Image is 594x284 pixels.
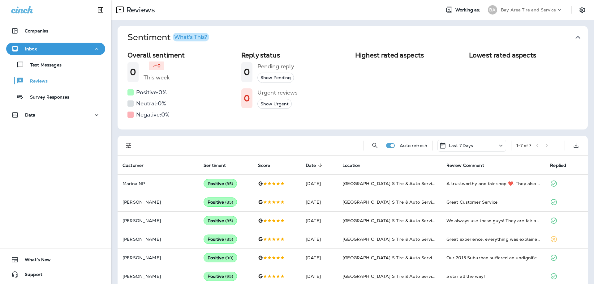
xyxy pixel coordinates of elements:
h5: Pending reply [257,61,294,71]
button: Filters [123,139,135,152]
div: Our 2015 Suburban suffered an undignified ending to the right rear tire when a curb jumped out an... [446,255,540,261]
p: Marina NP [123,181,194,186]
h1: Sentiment [127,32,209,43]
span: Date [306,163,316,168]
button: Inbox [6,43,105,55]
div: 5 star all the way! [446,273,540,279]
p: Reviews [124,5,155,15]
span: Date [306,163,324,168]
p: Reviews [24,78,48,84]
span: Replied [550,163,574,168]
span: Location [342,163,360,168]
button: Text Messages [6,58,105,71]
td: [DATE] [301,230,338,248]
p: [PERSON_NAME] [123,200,194,205]
span: [GEOGRAPHIC_DATA] S Tire & Auto Service [342,199,437,205]
h5: This week [144,73,170,83]
p: [PERSON_NAME] [123,255,194,260]
div: We always use these guys! They are fair and honest, hard workers, and easy to talk to. Good prices. [446,218,540,224]
p: Auto refresh [400,143,427,148]
h2: Overall sentiment [127,51,236,59]
button: What's This? [173,33,209,41]
span: Support [19,272,42,279]
td: [DATE] [301,174,338,193]
h1: 0 [130,67,136,77]
span: [GEOGRAPHIC_DATA] S Tire & Auto Service [342,218,437,223]
button: Companies [6,25,105,37]
h5: Urgent reviews [257,88,298,98]
div: Great Customer Service [446,199,540,205]
div: Positive [204,235,237,244]
button: Support [6,268,105,281]
button: Data [6,109,105,121]
span: [GEOGRAPHIC_DATA] S Tire & Auto Service [342,181,437,186]
div: Positive [204,216,237,225]
td: [DATE] [301,193,338,211]
button: Show Pending [257,73,294,83]
td: [DATE] [301,248,338,267]
span: ( 90 ) [225,255,233,261]
div: What's This? [174,34,207,40]
span: [GEOGRAPHIC_DATA] S Tire & Auto Service [342,255,437,261]
span: Review Comment [446,163,484,168]
h1: 0 [244,67,250,77]
h5: Neutral: 0 % [136,99,166,108]
button: Search Reviews [369,139,381,152]
span: Score [258,163,278,168]
button: Survey Responses [6,90,105,103]
span: Location [342,163,368,168]
h1: 0 [244,93,250,104]
button: Settings [577,4,588,15]
span: Sentiment [204,163,226,168]
div: Positive [204,179,237,188]
button: Collapse Sidebar [92,4,109,16]
div: Great experience, everything was explained completely why I needed new tires. [446,236,540,242]
h2: Highest rated aspects [355,51,464,59]
div: Positive [204,253,237,262]
span: Customer [123,163,152,168]
div: Positive [204,272,237,281]
span: ( 85 ) [225,181,233,186]
button: Reviews [6,74,105,87]
h2: Reply status [241,51,350,59]
span: Replied [550,163,566,168]
div: A trustworthy and fair shop ❤️. They also take the time to explain whats going with your car. Alw... [446,180,540,187]
span: Score [258,163,270,168]
button: SentimentWhat's This? [123,26,593,49]
span: Customer [123,163,144,168]
div: SentimentWhat's This? [118,49,588,129]
p: Bay Area Tire and Service [501,7,556,12]
h5: Negative: 0 % [136,110,170,120]
span: ( 85 ) [225,237,233,242]
span: ( 85 ) [225,218,233,223]
span: ( 85 ) [225,200,233,205]
p: Companies [25,28,48,33]
p: [PERSON_NAME] [123,237,194,242]
p: Data [25,112,36,117]
p: [PERSON_NAME] [123,274,194,279]
span: Sentiment [204,163,234,168]
span: [GEOGRAPHIC_DATA] S Tire & Auto Service [342,273,437,279]
h2: Lowest rated aspects [469,51,578,59]
div: 1 - 7 of 7 [516,143,531,148]
h5: Positive: 0 % [136,87,167,97]
div: Positive [204,197,237,207]
p: 0 [157,63,161,69]
td: [DATE] [301,211,338,230]
button: Export as CSV [570,139,582,152]
span: Review Comment [446,163,492,168]
div: BA [488,5,497,15]
button: Show Urgent [257,99,292,109]
span: Working as: [455,7,482,13]
p: Inbox [25,46,37,51]
p: [PERSON_NAME] [123,218,194,223]
button: What's New [6,253,105,266]
span: ( 95 ) [225,274,233,279]
span: What's New [19,257,51,265]
p: Last 7 Days [449,143,473,148]
p: Survey Responses [24,95,69,100]
p: Text Messages [24,62,62,68]
span: [GEOGRAPHIC_DATA] S Tire & Auto Service [342,236,437,242]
